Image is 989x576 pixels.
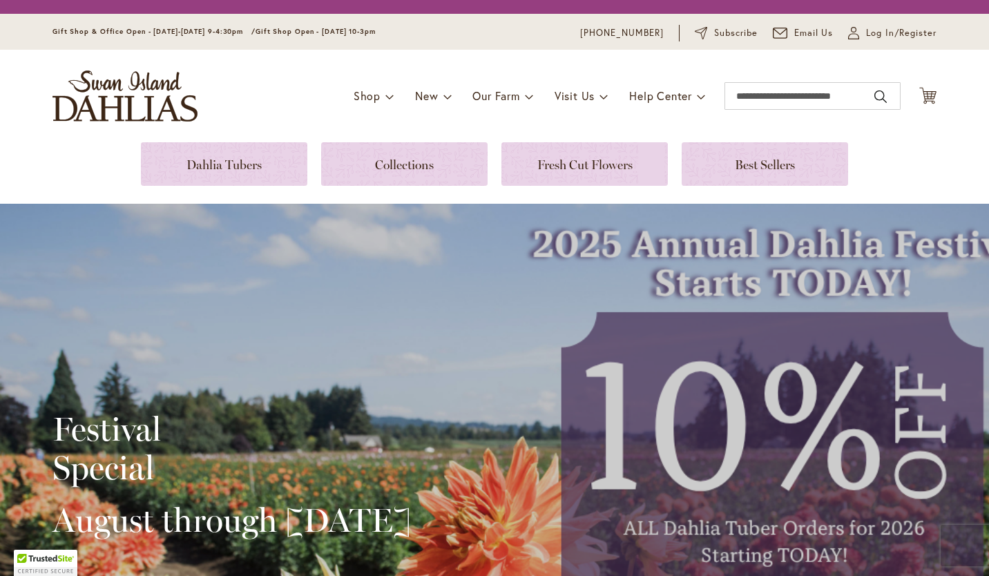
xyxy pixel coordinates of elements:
a: Email Us [773,26,834,40]
a: Subscribe [695,26,758,40]
span: New [415,88,438,103]
a: [PHONE_NUMBER] [580,26,664,40]
span: Help Center [629,88,692,103]
span: Shop [354,88,381,103]
h2: August through [DATE] [52,501,411,539]
span: Gift Shop & Office Open - [DATE]-[DATE] 9-4:30pm / [52,27,256,36]
span: Visit Us [555,88,595,103]
span: Subscribe [714,26,758,40]
span: Gift Shop Open - [DATE] 10-3pm [256,27,376,36]
a: store logo [52,70,198,122]
button: Search [874,86,887,108]
h2: Festival Special [52,410,411,487]
span: Email Us [794,26,834,40]
div: TrustedSite Certified [14,550,77,576]
span: Log In/Register [866,26,937,40]
a: Log In/Register [848,26,937,40]
span: Our Farm [472,88,519,103]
